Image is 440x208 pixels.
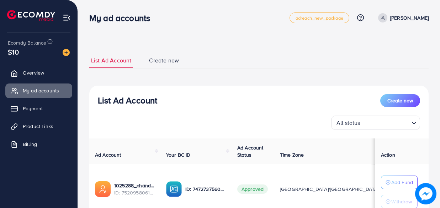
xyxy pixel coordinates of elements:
p: Withdraw [391,197,412,206]
img: image [63,49,70,56]
a: Payment [5,101,72,116]
p: ID: 7472737560574476289 [185,185,226,193]
span: Ecomdy Balance [8,39,46,46]
span: Approved [237,184,268,194]
img: menu [63,14,71,22]
a: Overview [5,66,72,80]
span: Your BC ID [166,151,191,158]
img: ic-ba-acc.ded83a64.svg [166,181,182,197]
h3: List Ad Account [98,95,157,106]
img: logo [7,10,55,21]
span: My ad accounts [23,87,59,94]
div: <span class='underline'>1025288_chandsitara 2_1751109521773</span></br>7520958061609271313 [114,182,155,197]
a: adreach_new_package [290,12,349,23]
span: Time Zone [280,151,304,158]
span: Action [381,151,395,158]
a: 1025288_chandsitara 2_1751109521773 [114,182,155,189]
img: image [415,183,436,204]
span: ID: 7520958061609271313 [114,189,155,196]
span: Ad Account [95,151,121,158]
span: Product Links [23,123,53,130]
a: My ad accounts [5,83,72,98]
div: Search for option [331,116,420,130]
input: Search for option [362,116,409,128]
span: Create new [149,56,179,65]
a: Billing [5,137,72,151]
span: Create new [387,97,413,104]
h3: My ad accounts [89,13,156,23]
button: Create new [380,94,420,107]
button: Add Fund [381,176,418,189]
span: List Ad Account [91,56,131,65]
span: Overview [23,69,44,76]
p: [PERSON_NAME] [390,14,429,22]
span: $10 [8,47,19,57]
span: Payment [23,105,43,112]
img: ic-ads-acc.e4c84228.svg [95,181,111,197]
span: [GEOGRAPHIC_DATA]/[GEOGRAPHIC_DATA] [280,186,379,193]
a: [PERSON_NAME] [375,13,429,22]
span: Ad Account Status [237,144,264,158]
span: adreach_new_package [296,16,343,20]
span: Billing [23,141,37,148]
p: Add Fund [391,178,413,187]
a: Product Links [5,119,72,133]
span: All status [335,118,362,128]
